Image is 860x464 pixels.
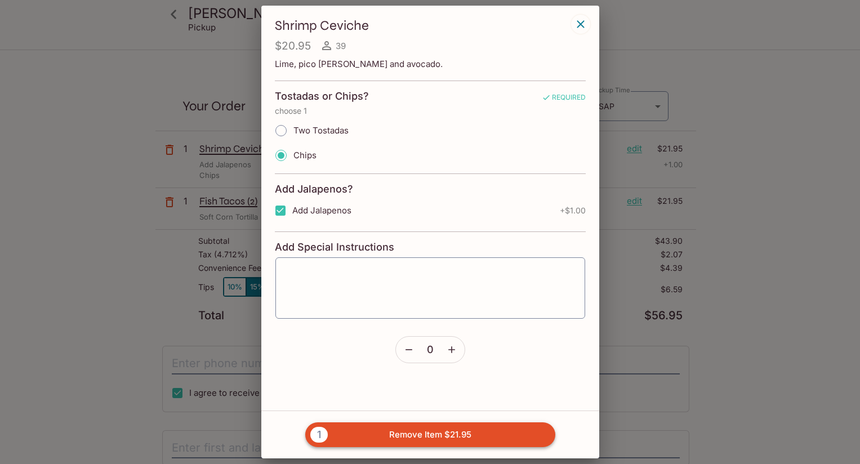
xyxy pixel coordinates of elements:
span: Chips [293,150,317,160]
p: choose 1 [275,106,586,115]
h4: $20.95 [275,39,311,53]
span: + $1.00 [560,206,586,215]
h4: Tostadas or Chips? [275,90,369,102]
p: Lime, pico [PERSON_NAME] and avocado. [275,59,586,69]
button: 1Remove Item $21.95 [305,422,555,447]
span: 39 [336,41,346,51]
span: Two Tostadas [293,125,349,136]
h4: Add Jalapenos? [275,183,353,195]
span: REQUIRED [542,93,586,106]
span: Add Jalapenos [292,205,351,216]
span: 1 [310,427,328,443]
span: 0 [427,343,434,356]
h3: Shrimp Ceviche [275,17,568,34]
h4: Add Special Instructions [275,241,586,253]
